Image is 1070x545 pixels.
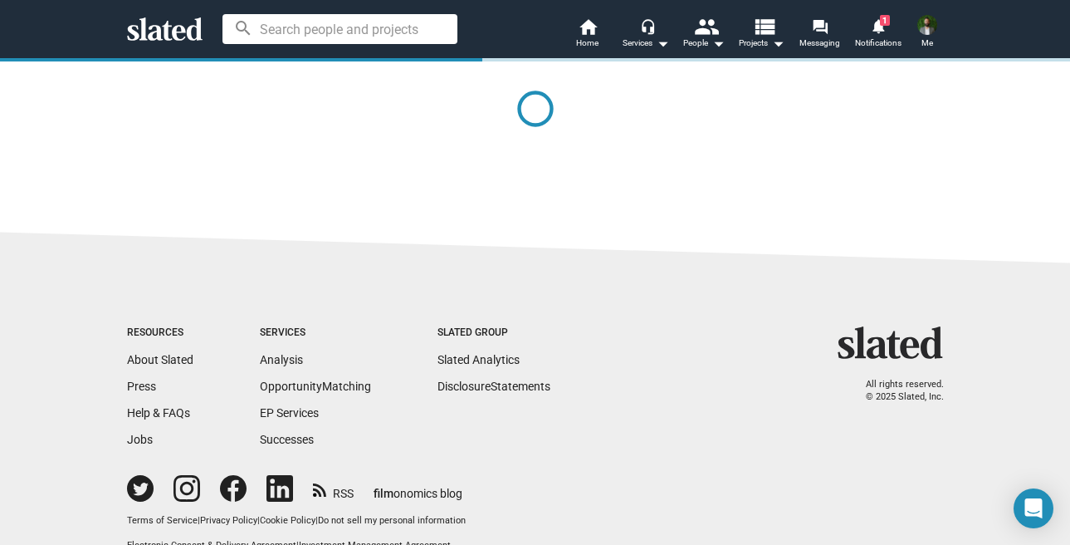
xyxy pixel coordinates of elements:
[733,17,791,53] button: Projects
[127,380,156,393] a: Press
[437,380,550,393] a: DisclosureStatements
[127,406,190,420] a: Help & FAQs
[127,515,198,526] a: Terms of Service
[751,14,775,38] mat-icon: view_list
[260,353,303,366] a: Analysis
[198,515,200,526] span: |
[127,433,153,446] a: Jobs
[870,17,886,33] mat-icon: notifications
[791,17,849,53] a: Messaging
[260,406,319,420] a: EP Services
[222,14,457,44] input: Search people and projects
[576,33,599,53] span: Home
[617,17,675,53] button: Services
[855,33,901,53] span: Notifications
[313,476,354,502] a: RSS
[812,18,828,34] mat-icon: forum
[1014,489,1053,528] div: Open Intercom Messenger
[318,515,466,528] button: Do not sell my personal information
[652,33,672,53] mat-icon: arrow_drop_down
[880,15,890,26] span: 1
[437,353,520,366] a: Slated Analytics
[127,353,193,366] a: About Slated
[127,327,193,340] div: Resources
[257,515,260,526] span: |
[437,327,550,340] div: Slated Group
[848,379,944,403] p: All rights reserved. © 2025 Slated, Inc.
[799,33,840,53] span: Messaging
[907,12,947,55] button: Felix Nunez JRMe
[708,33,728,53] mat-icon: arrow_drop_down
[675,17,733,53] button: People
[578,17,598,37] mat-icon: home
[559,17,617,53] a: Home
[768,33,788,53] mat-icon: arrow_drop_down
[849,17,907,53] a: 1Notifications
[917,15,937,35] img: Felix Nunez JR
[260,327,371,340] div: Services
[374,473,462,502] a: filmonomics blog
[683,33,725,53] div: People
[260,515,315,526] a: Cookie Policy
[640,18,655,33] mat-icon: headset_mic
[200,515,257,526] a: Privacy Policy
[693,14,717,38] mat-icon: people
[921,33,933,53] span: Me
[260,380,371,393] a: OpportunityMatching
[739,33,784,53] span: Projects
[623,33,669,53] div: Services
[374,487,393,500] span: film
[260,433,314,446] a: Successes
[315,515,318,526] span: |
